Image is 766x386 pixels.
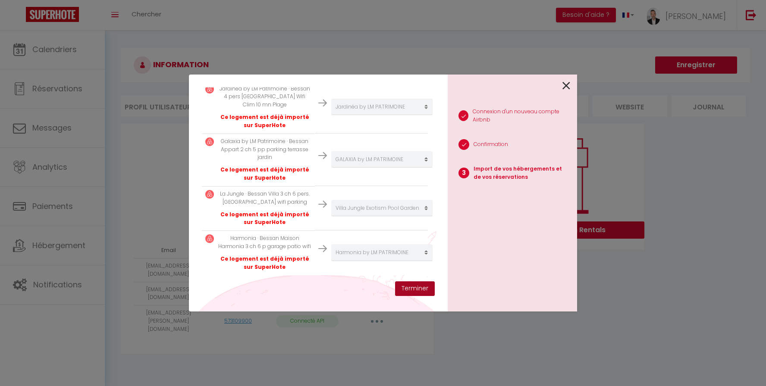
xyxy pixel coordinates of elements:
[474,165,570,181] p: Import de vos hébergements et de vos réservations
[458,168,469,178] span: 3
[218,211,311,227] p: Ce logement est déjà importé sur SuperHote
[218,85,311,109] p: Jardinéa by LM Patrimoine · Bessan 4 pers [GEOGRAPHIC_DATA] Wifi Clim 10 mn Plage
[218,190,311,206] p: La Jungle · Bessan Villa 3 ch 6 pers. [GEOGRAPHIC_DATA] wifi parking
[473,108,570,124] p: Connexion d'un nouveau compte Airbnb
[218,137,311,162] p: Galaxia by LM Patrimoine · Bessan Appart 2 ch 5 pp parking terrasse jardin
[395,281,435,296] button: Terminer
[474,140,508,149] p: Confirmation
[218,255,311,271] p: Ce logement est déjà importé sur SuperHote
[218,234,311,251] p: Harmonia · Bessan Maison Harmonia 3 ch 6 p garage patio wifi
[218,166,311,182] p: Ce logement est déjà importé sur SuperHote
[218,113,311,130] p: Ce logement est déjà importé sur SuperHote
